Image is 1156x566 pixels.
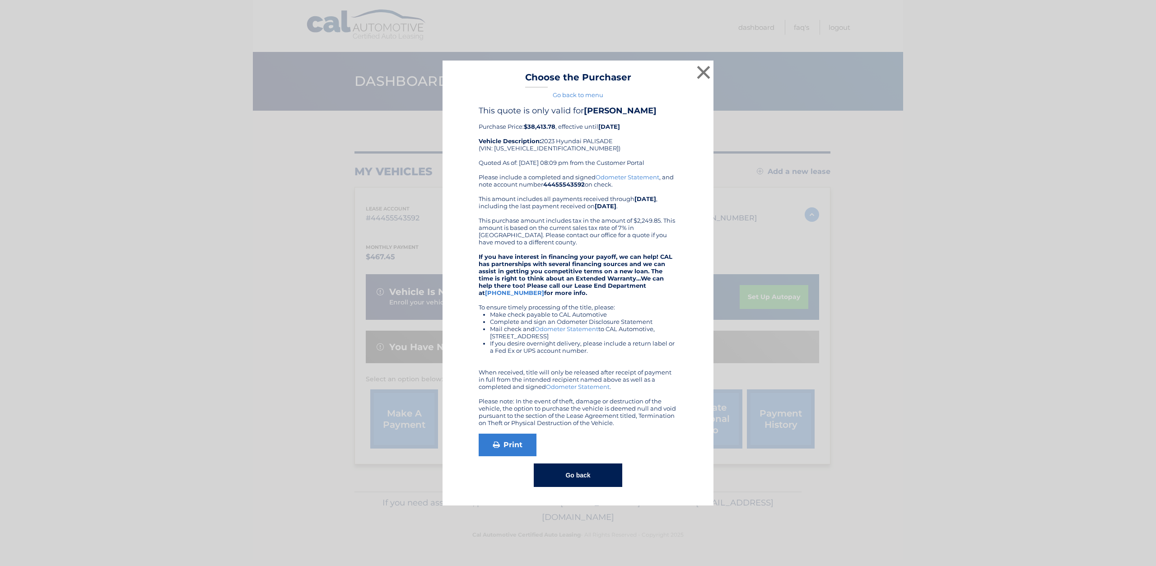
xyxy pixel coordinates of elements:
[490,325,677,340] li: Mail check and to CAL Automotive, [STREET_ADDRESS]
[479,173,677,426] div: Please include a completed and signed , and note account number on check. This amount includes al...
[485,289,544,296] a: [PHONE_NUMBER]
[479,253,672,296] strong: If you have interest in financing your payoff, we can help! CAL has partnerships with several fin...
[479,106,677,173] div: Purchase Price: , effective until 2023 Hyundai PALISADE (VIN: [US_VEHICLE_IDENTIFICATION_NUMBER])...
[490,311,677,318] li: Make check payable to CAL Automotive
[553,91,603,98] a: Go back to menu
[598,123,620,130] b: [DATE]
[543,181,585,188] b: 44455543592
[695,63,713,81] button: ×
[479,106,677,116] h4: This quote is only valid for
[634,195,656,202] b: [DATE]
[546,383,610,390] a: Odometer Statement
[524,123,555,130] b: $38,413.78
[535,325,598,332] a: Odometer Statement
[584,106,657,116] b: [PERSON_NAME]
[595,202,616,210] b: [DATE]
[525,72,631,88] h3: Choose the Purchaser
[490,318,677,325] li: Complete and sign an Odometer Disclosure Statement
[534,463,622,487] button: Go back
[490,340,677,354] li: If you desire overnight delivery, please include a return label or a Fed Ex or UPS account number.
[479,434,536,456] a: Print
[479,137,541,145] strong: Vehicle Description:
[596,173,659,181] a: Odometer Statement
